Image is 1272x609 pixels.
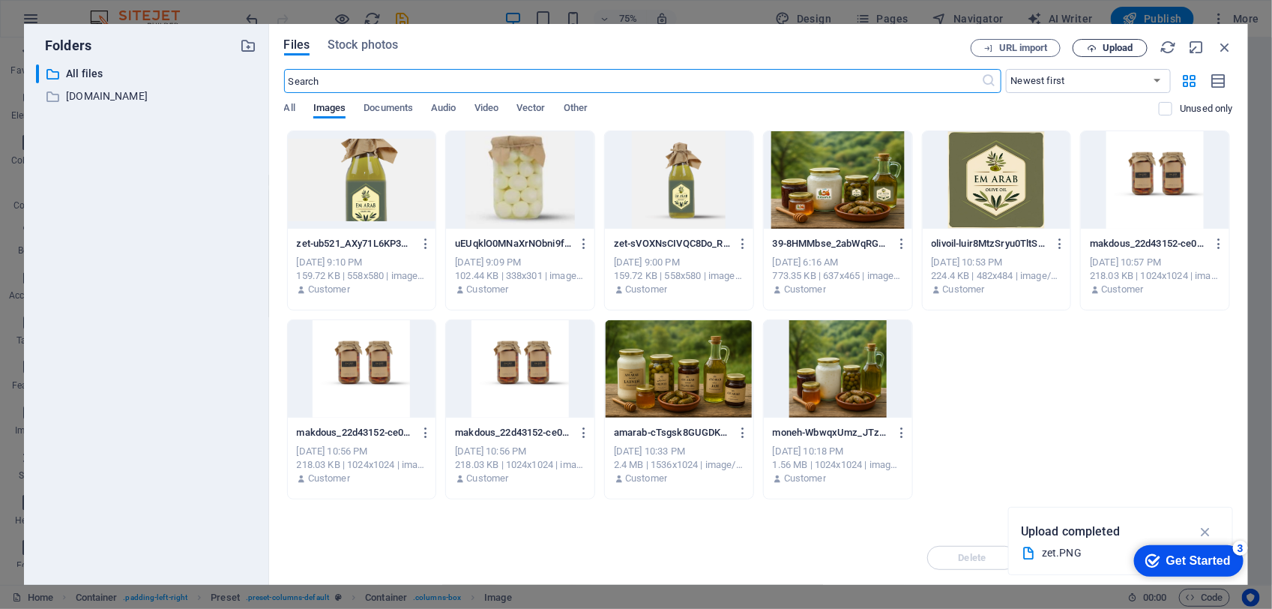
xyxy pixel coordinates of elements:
[297,458,427,472] div: 218.03 KB | 1024x1024 | image/png
[297,445,427,458] div: [DATE] 10:56 PM
[36,64,39,83] div: ​
[241,37,257,54] i: Create new folder
[1217,39,1233,55] i: Close
[773,269,903,283] div: 773.35 KB | 637x465 | image/png
[111,3,126,18] div: 3
[1101,283,1143,296] p: Customer
[455,445,585,458] div: [DATE] 10:56 PM
[564,99,588,120] span: Other
[66,65,229,82] p: All files
[1090,269,1220,283] div: 218.03 KB | 1024x1024 | image/png
[12,7,121,39] div: Get Started 3 items remaining, 40% complete
[44,16,109,30] div: Get Started
[1090,256,1220,269] div: [DATE] 10:57 PM
[1073,39,1148,57] button: Upload
[1103,43,1133,52] span: Upload
[773,458,903,472] div: 1.56 MB | 1024x1024 | image/png
[36,36,91,55] p: Folders
[455,256,585,269] div: [DATE] 9:09 PM
[313,99,346,120] span: Images
[971,39,1061,57] button: URL import
[614,269,744,283] div: 159.72 KB | 558x580 | image/png
[932,269,1062,283] div: 224.4 KB | 482x484 | image/png
[297,269,427,283] div: 159.72 KB | 558x580 | image/png
[297,426,413,439] p: makdous_22d43152-ce0f-47d0-a21c-74cc052286c9-huIg4bxlI_DRgoFP2J6sOA.png
[455,426,571,439] p: makdous_22d43152-ce0f-47d0-a21c-74cc052286c9-vhivjV4gssG4sN5DHlv01Q.png
[784,283,826,296] p: Customer
[999,43,1048,52] span: URL import
[297,237,413,250] p: zet-ub521_AXy71L6KP3ARjfzA.PNG
[455,458,585,472] div: 218.03 KB | 1024x1024 | image/png
[943,283,985,296] p: Customer
[66,88,229,105] p: [DOMAIN_NAME]
[932,237,1048,250] p: olivoil-luir8MtzSryu0TltSs0AOg.PNG
[614,426,730,439] p: amarab-cTsgsk8GUGDKNcfZFxWazQ.png
[431,99,456,120] span: Audio
[614,458,744,472] div: 2.4 MB | 1536x1024 | image/png
[773,256,903,269] div: [DATE] 6:16 AM
[284,69,982,93] input: Search
[284,36,310,54] span: Files
[466,283,508,296] p: Customer
[1021,522,1120,541] p: Upload completed
[284,99,295,120] span: All
[328,36,398,54] span: Stock photos
[773,445,903,458] div: [DATE] 10:18 PM
[1180,102,1233,115] p: Displays only files that are not in use on the website. Files added during this session can still...
[614,256,744,269] div: [DATE] 9:00 PM
[1090,237,1206,250] p: makdous_22d43152-ce0f-47d0-a21c-74cc052286c9-yhxzRgyJ-A3VJoN0d0xOdQ.png
[1160,39,1176,55] i: Reload
[308,472,350,485] p: Customer
[474,99,498,120] span: Video
[773,237,889,250] p: 39-8HMMbse_2abWqRG6y5RrzQ.PNG
[1042,544,1187,562] div: zet.PNG
[932,256,1062,269] div: [DATE] 10:53 PM
[466,472,508,485] p: Customer
[455,269,585,283] div: 102.44 KB | 338x301 | image/png
[1188,39,1205,55] i: Minimize
[308,283,350,296] p: Customer
[364,99,413,120] span: Documents
[625,472,667,485] p: Customer
[614,237,730,250] p: zet-sVOXNsCIVQC8Do_R1Ag9Ag.PNG
[784,472,826,485] p: Customer
[36,87,257,106] div: [DOMAIN_NAME]
[773,426,889,439] p: moneh-WbwqxUmz_JTzSMiziilpbg.png
[625,283,667,296] p: Customer
[297,256,427,269] div: [DATE] 9:10 PM
[455,237,571,250] p: uEUqklO0MNaXrNObni9fkQ.PNG
[516,99,546,120] span: Vector
[614,445,744,458] div: [DATE] 10:33 PM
